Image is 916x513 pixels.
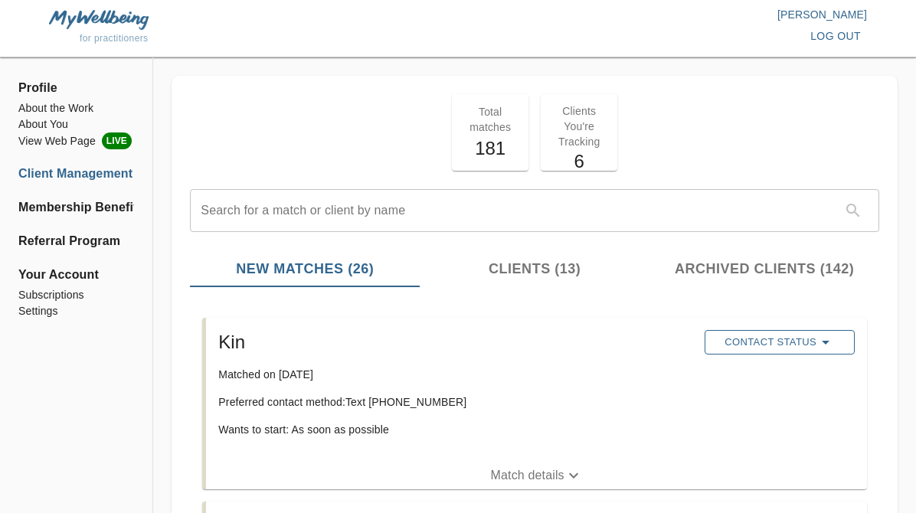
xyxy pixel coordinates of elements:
h5: 181 [461,136,519,161]
a: Client Management [18,165,134,183]
button: log out [804,22,867,51]
span: LIVE [102,132,132,149]
p: Matched on [DATE] [218,367,692,382]
a: View Web PageLIVE [18,132,134,149]
img: MyWellbeing [49,10,149,29]
span: for practitioners [80,33,149,44]
h5: 6 [550,149,608,174]
span: Profile [18,79,134,97]
p: Preferred contact method: Text [PHONE_NUMBER] [218,394,692,410]
a: Referral Program [18,232,134,250]
span: New Matches (26) [199,259,411,279]
li: View Web Page [18,132,134,149]
p: Wants to start: As soon as possible [218,422,692,437]
p: [PERSON_NAME] [458,7,867,22]
a: Settings [18,303,134,319]
span: Archived Clients (142) [659,259,870,279]
span: Clients (13) [429,259,640,279]
button: Contact Status [705,330,855,355]
p: Match details [491,466,564,485]
a: About the Work [18,100,134,116]
a: Membership Benefits [18,198,134,217]
span: Your Account [18,266,134,284]
span: Contact Status [712,333,847,351]
a: About You [18,116,134,132]
p: Clients You're Tracking [550,103,608,149]
span: log out [810,27,861,46]
button: Match details [206,462,867,489]
h5: Kin [218,330,692,355]
a: Subscriptions [18,287,134,303]
p: Total matches [461,104,519,135]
